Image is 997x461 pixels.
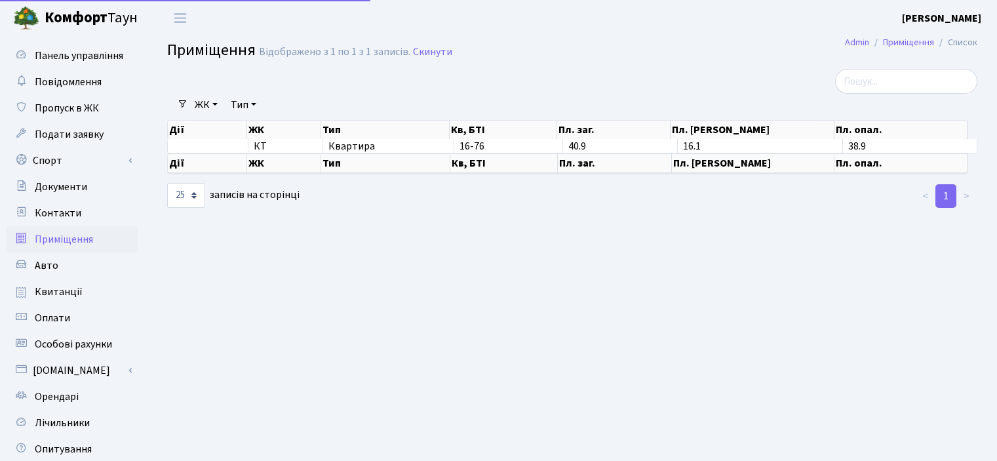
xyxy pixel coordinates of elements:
[45,7,108,28] b: Комфорт
[321,121,450,139] th: Тип
[834,153,967,173] th: Пл. опал.
[7,252,138,279] a: Авто
[671,121,834,139] th: Пл. [PERSON_NAME]
[835,69,977,94] input: Пошук...
[35,127,104,142] span: Подати заявку
[459,139,484,153] span: 16-76
[7,95,138,121] a: Пропуск в ЖК
[450,153,558,173] th: Кв, БТІ
[247,153,321,173] th: ЖК
[167,39,256,62] span: Приміщення
[672,153,835,173] th: Пл. [PERSON_NAME]
[168,153,247,173] th: Дії
[35,101,99,115] span: Пропуск в ЖК
[35,390,79,404] span: Орендарі
[825,29,997,56] nav: breadcrumb
[934,35,977,50] li: Список
[558,153,672,173] th: Пл. заг.
[225,94,262,116] a: Тип
[35,206,81,220] span: Контакти
[168,121,247,139] th: Дії
[35,442,92,456] span: Опитування
[167,183,205,208] select: записів на сторінці
[7,384,138,410] a: Орендарі
[247,121,321,139] th: ЖК
[254,141,317,151] span: КТ
[189,94,223,116] a: ЖК
[935,184,956,208] a: 1
[557,121,671,139] th: Пл. заг.
[45,7,138,30] span: Таун
[7,121,138,148] a: Подати заявку
[834,121,967,139] th: Пл. опал.
[35,258,58,273] span: Авто
[328,141,448,151] span: Квартира
[321,153,450,173] th: Тип
[7,279,138,305] a: Квитанції
[7,148,138,174] a: Спорт
[35,337,112,351] span: Особові рахунки
[7,226,138,252] a: Приміщення
[413,46,452,58] a: Скинути
[845,35,869,49] a: Admin
[7,305,138,331] a: Оплати
[7,69,138,95] a: Повідомлення
[568,139,586,153] span: 40.9
[883,35,934,49] a: Приміщення
[35,285,83,299] span: Квитанції
[450,121,557,139] th: Кв, БТІ
[7,357,138,384] a: [DOMAIN_NAME]
[35,180,87,194] span: Документи
[7,331,138,357] a: Особові рахунки
[35,232,93,247] span: Приміщення
[683,139,701,153] span: 16.1
[902,10,981,26] a: [PERSON_NAME]
[35,311,70,325] span: Оплати
[35,49,123,63] span: Панель управління
[902,11,981,26] b: [PERSON_NAME]
[35,416,90,430] span: Лічильники
[7,43,138,69] a: Панель управління
[164,7,197,29] button: Переключити навігацію
[7,410,138,436] a: Лічильники
[7,200,138,226] a: Контакти
[13,5,39,31] img: logo.png
[848,139,866,153] span: 38.9
[259,46,410,58] div: Відображено з 1 по 1 з 1 записів.
[167,183,300,208] label: записів на сторінці
[35,75,102,89] span: Повідомлення
[7,174,138,200] a: Документи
